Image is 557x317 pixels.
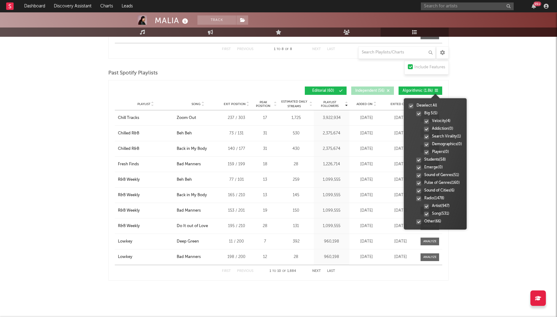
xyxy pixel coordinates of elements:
[312,269,321,273] button: Next
[177,115,219,121] a: Zoom Out
[327,48,335,51] button: Last
[391,102,407,106] span: Exited On
[118,161,139,167] div: Fresh Finds
[177,161,201,167] div: Bad Manners
[424,188,462,193] div: Sound of Cities ( 6 )
[282,270,286,273] span: of
[424,157,462,163] div: Students ( 58 )
[118,254,132,260] div: Lowkey
[351,161,382,167] div: [DATE]
[385,208,416,214] div: [DATE]
[315,146,348,152] div: 2,375,674
[118,115,174,121] a: Chill Tracks
[118,161,174,167] a: Fresh Finds
[432,134,462,139] div: Search Virality ( 1 )
[118,130,139,137] div: Chilled R&B
[177,130,192,137] div: Beh Beh
[312,48,321,51] button: Next
[315,223,348,229] div: 1,099,555
[118,130,174,137] a: Chilled R&B
[272,270,276,273] span: to
[417,103,462,108] div: Deselect All
[222,48,231,51] button: First
[327,269,335,273] button: Last
[222,223,250,229] div: 195 / 210
[222,177,250,183] div: 77 / 101
[253,115,277,121] div: 17
[108,70,158,77] span: Past Spotify Playlists
[118,177,174,183] a: R&B Weekly
[253,192,277,198] div: 13
[351,254,382,260] div: [DATE]
[118,223,140,229] div: R&B Weekly
[118,146,174,152] a: Chilled R&B
[351,115,382,121] div: [DATE]
[355,89,385,93] span: Independent ( 56 )
[403,89,433,93] span: Algorithmic ( 1.8k )
[315,161,348,167] div: 1,226,714
[533,2,541,6] div: 99 +
[280,208,312,214] div: 150
[280,99,309,109] span: Estimated Daily Streams
[177,146,219,152] a: Back in My Body
[222,208,250,214] div: 153 / 201
[315,254,348,260] div: 960,198
[222,192,250,198] div: 165 / 210
[424,180,462,186] div: Pulse of Genres ( 160 )
[315,177,348,183] div: 1,099,555
[222,239,250,245] div: 11 / 200
[351,130,382,137] div: [DATE]
[177,146,207,152] div: Back in My Body
[222,115,250,121] div: 237 / 303
[222,130,250,137] div: 73 / 131
[315,100,344,108] span: Playlist Followers
[385,192,416,198] div: [DATE]
[315,115,348,121] div: 3,922,934
[280,146,312,152] div: 430
[532,4,536,9] button: 99+
[424,165,462,170] div: Emerge ( 0 )
[385,177,416,183] div: [DATE]
[118,177,140,183] div: R&B Weekly
[253,100,273,108] span: Peak Position
[280,192,312,198] div: 145
[285,48,289,51] span: of
[237,269,253,273] button: Previous
[385,254,416,260] div: [DATE]
[118,192,140,198] div: R&B Weekly
[253,239,277,245] div: 7
[177,254,219,260] a: Bad Manners
[177,239,199,245] div: Deep Green
[280,115,312,121] div: 1,725
[280,161,312,167] div: 28
[315,208,348,214] div: 1,099,555
[177,223,208,229] div: Do It out of Love
[280,239,312,245] div: 392
[424,219,462,224] div: Other ( 66 )
[385,146,416,152] div: [DATE]
[315,130,348,137] div: 2,375,674
[351,239,382,245] div: [DATE]
[432,149,462,155] div: Players ( 0 )
[280,177,312,183] div: 259
[118,208,140,214] div: R&B Weekly
[177,208,219,214] a: Bad Manners
[424,196,462,201] div: Radio ( 1478 )
[432,118,462,124] div: Velocity ( 4 )
[266,268,300,275] div: 1 10 1,884
[424,111,462,116] div: Big 5 ( 5 )
[424,172,462,178] div: Sound of Genres ( 51 )
[118,208,174,214] a: R&B Weekly
[385,115,416,121] div: [DATE]
[277,48,280,51] span: to
[309,89,337,93] span: Editorial ( 60 )
[385,130,416,137] div: [DATE]
[222,161,250,167] div: 159 / 199
[253,177,277,183] div: 13
[280,223,312,229] div: 131
[421,2,514,10] input: Search for artists
[253,130,277,137] div: 31
[177,239,219,245] a: Deep Green
[118,192,174,198] a: R&B Weekly
[432,126,462,132] div: Addiction ( 0 )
